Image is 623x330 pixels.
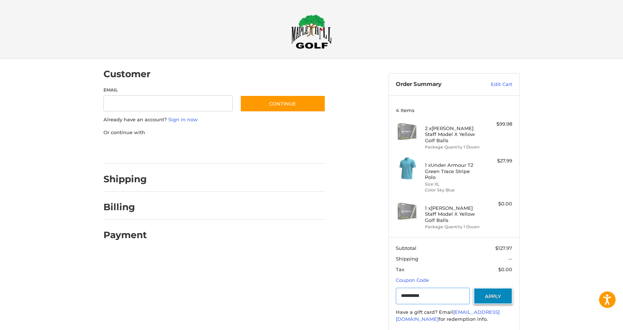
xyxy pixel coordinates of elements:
[425,144,481,150] li: Package Quantity 1 Dozen
[483,200,512,208] div: $0.00
[425,187,481,193] li: Color Sky Blue
[240,95,325,112] button: Continue
[425,205,481,223] h4: 1 x [PERSON_NAME] Staff Model X Yellow Golf Balls
[163,143,219,157] iframe: PayPal-paylater
[396,309,512,323] div: Have a gift card? Email for redemption info.
[103,87,233,93] label: Email
[103,201,147,213] h2: Billing
[103,173,147,185] h2: Shipping
[396,245,416,251] span: Subtotal
[103,229,147,241] h2: Payment
[498,266,512,272] span: $0.00
[396,256,418,262] span: Shipping
[103,129,325,136] p: Or continue with
[226,143,281,157] iframe: PayPal-venmo
[168,116,198,122] a: Sign in now
[103,116,325,123] p: Already have an account?
[495,245,512,251] span: $127.97
[291,14,332,49] img: Maple Hill Golf
[425,181,481,187] li: Size XL
[475,81,512,88] a: Edit Cart
[396,81,475,88] h3: Order Summary
[508,256,512,262] span: --
[483,157,512,165] div: $27.99
[396,288,470,304] input: Gift Certificate or Coupon Code
[483,121,512,128] div: $99.98
[425,125,481,143] h4: 2 x [PERSON_NAME] Staff Model X Yellow Golf Balls
[396,266,404,272] span: Tax
[425,224,481,230] li: Package Quantity 1 Dozen
[101,143,156,157] iframe: PayPal-paypal
[396,277,429,283] a: Coupon Code
[103,68,151,80] h2: Customer
[396,107,512,113] h3: 4 Items
[425,162,481,180] h4: 1 x Under Armour T2 Green Trace Stripe Polo
[474,288,513,304] button: Apply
